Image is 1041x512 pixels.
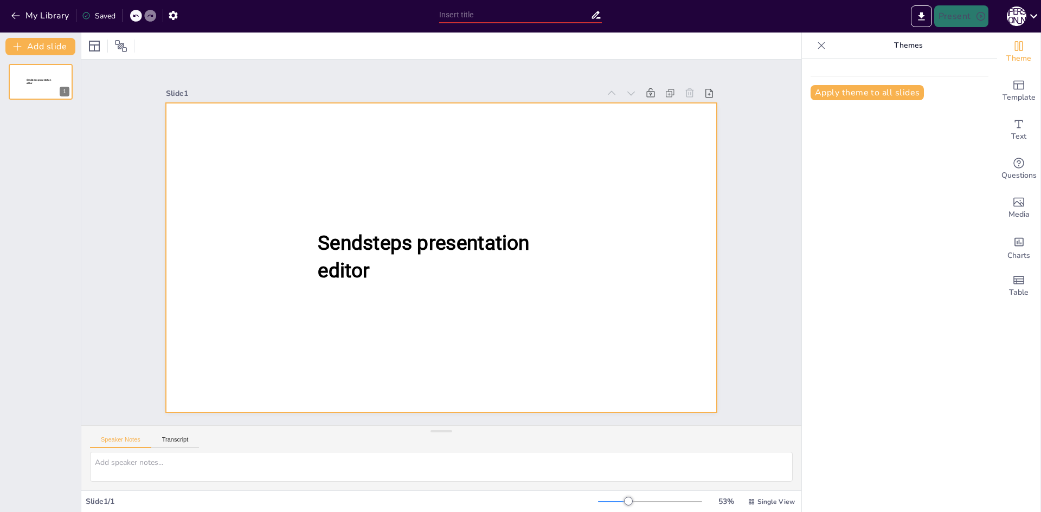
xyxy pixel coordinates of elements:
[934,5,988,27] button: Present
[1006,53,1031,64] span: Theme
[997,72,1040,111] div: Add ready made slides
[86,496,598,507] div: Slide 1 / 1
[1009,287,1029,299] span: Table
[997,189,1040,228] div: Add images, graphics, shapes or video
[1011,131,1026,142] span: Text
[1007,250,1030,262] span: Charts
[86,37,103,55] div: Layout
[997,33,1040,72] div: Change the overall theme
[82,11,115,21] div: Saved
[439,7,590,23] input: Insert title
[27,79,51,85] span: Sendsteps presentation editor
[1007,7,1026,26] div: Т [PERSON_NAME]
[60,87,69,96] div: 1
[151,436,200,448] button: Transcript
[997,267,1040,306] div: Add a table
[830,33,986,59] p: Themes
[318,231,530,282] span: Sendsteps presentation editor
[713,496,739,507] div: 53 %
[1008,209,1030,221] span: Media
[1003,92,1036,103] span: Template
[90,436,151,448] button: Speaker Notes
[997,150,1040,189] div: Get real-time input from your audience
[1007,5,1026,27] button: Т [PERSON_NAME]
[166,88,599,99] div: Slide 1
[997,111,1040,150] div: Add text boxes
[9,64,73,100] div: 1
[5,38,75,55] button: Add slide
[997,228,1040,267] div: Add charts and graphs
[911,5,932,27] button: Export to PowerPoint
[1001,170,1037,182] span: Questions
[8,7,74,24] button: My Library
[114,40,127,53] span: Position
[811,85,924,100] button: Apply theme to all slides
[757,497,795,506] span: Single View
